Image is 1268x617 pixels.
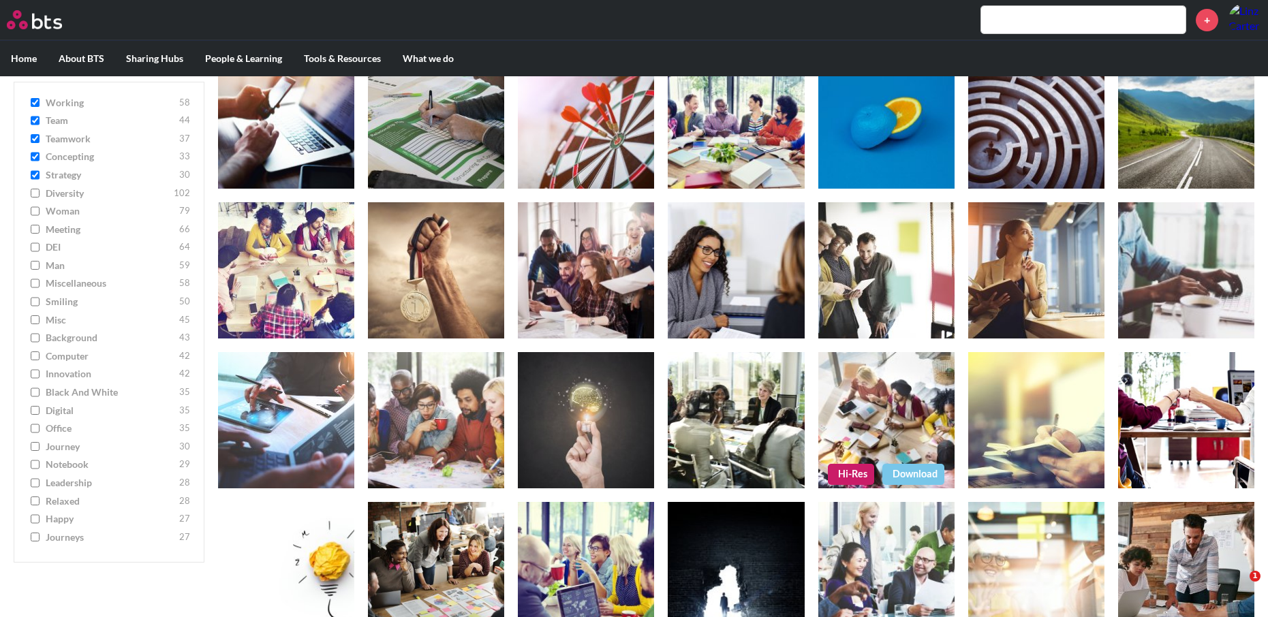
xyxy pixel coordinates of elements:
span: 79 [179,205,190,219]
span: happy [46,513,176,526]
span: 59 [179,259,190,272]
input: office 35 [31,424,40,434]
label: Sharing Hubs [115,41,194,76]
span: 29 [179,458,190,472]
span: 30 [179,168,190,182]
img: Linz Carter [1228,3,1261,36]
span: 43 [179,332,190,345]
input: computer 42 [31,351,40,361]
span: 37 [179,132,190,146]
span: meeting [46,223,176,236]
input: teamwork 37 [31,134,40,144]
img: BTS Logo [7,10,62,29]
input: relaxed 28 [31,496,40,506]
span: 58 [179,277,190,291]
span: journeys [46,531,176,544]
input: woman 79 [31,207,40,217]
span: concepting [46,151,176,164]
span: 42 [179,349,190,363]
input: concepting 33 [31,153,40,162]
span: leadership [46,476,176,490]
span: 27 [179,513,190,526]
input: innovation 42 [31,370,40,379]
span: 28 [179,494,190,508]
input: misc 45 [31,315,40,325]
input: journeys 27 [31,533,40,542]
span: 44 [179,114,190,128]
span: 102 [174,187,190,200]
span: 45 [179,313,190,327]
span: 66 [179,223,190,236]
input: digital 35 [31,406,40,415]
input: strategy 30 [31,170,40,180]
span: Black and White [46,386,176,400]
span: 35 [179,422,190,436]
span: journey [46,440,176,454]
a: Go home [7,10,87,29]
span: 33 [179,151,190,164]
span: relaxed [46,494,176,508]
span: digital [46,404,176,417]
input: leadership 28 [31,478,40,488]
input: notebook 29 [31,460,40,470]
span: 58 [179,96,190,110]
span: 35 [179,404,190,417]
input: DEI 64 [31,243,40,253]
span: woman [46,205,176,219]
input: team 44 [31,116,40,126]
span: office [46,422,176,436]
label: Tools & Resources [293,41,392,76]
span: 42 [179,368,190,381]
span: teamwork [46,132,176,146]
iframe: Intercom live chat [1222,571,1254,603]
input: background 43 [31,334,40,343]
input: meeting 66 [31,225,40,234]
span: 50 [179,296,190,309]
label: About BTS [48,41,115,76]
span: diversity [46,187,170,200]
input: miscellaneous 58 [31,279,40,289]
span: 35 [179,386,190,400]
input: Black and White 35 [31,388,40,398]
a: Download [882,464,944,484]
span: smiling [46,296,176,309]
label: People & Learning [194,41,293,76]
input: working 58 [31,98,40,108]
span: 64 [179,241,190,255]
input: diversity 102 [31,189,40,198]
span: working [46,96,176,110]
input: journey 30 [31,442,40,452]
label: What we do [392,41,465,76]
input: happy 27 [31,515,40,524]
span: innovation [46,368,176,381]
input: man 59 [31,261,40,270]
span: DEI [46,241,176,255]
a: Profile [1228,3,1261,36]
input: smiling 50 [31,298,40,307]
span: notebook [46,458,176,472]
span: 30 [179,440,190,454]
span: strategy [46,168,176,182]
a: + [1196,9,1218,31]
span: 28 [179,476,190,490]
span: background [46,332,176,345]
a: Hi-Res [828,464,874,484]
span: team [46,114,176,128]
span: computer [46,349,176,363]
span: miscellaneous [46,277,176,291]
span: 1 [1250,571,1261,582]
span: 27 [179,531,190,544]
span: man [46,259,176,272]
span: misc [46,313,176,327]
